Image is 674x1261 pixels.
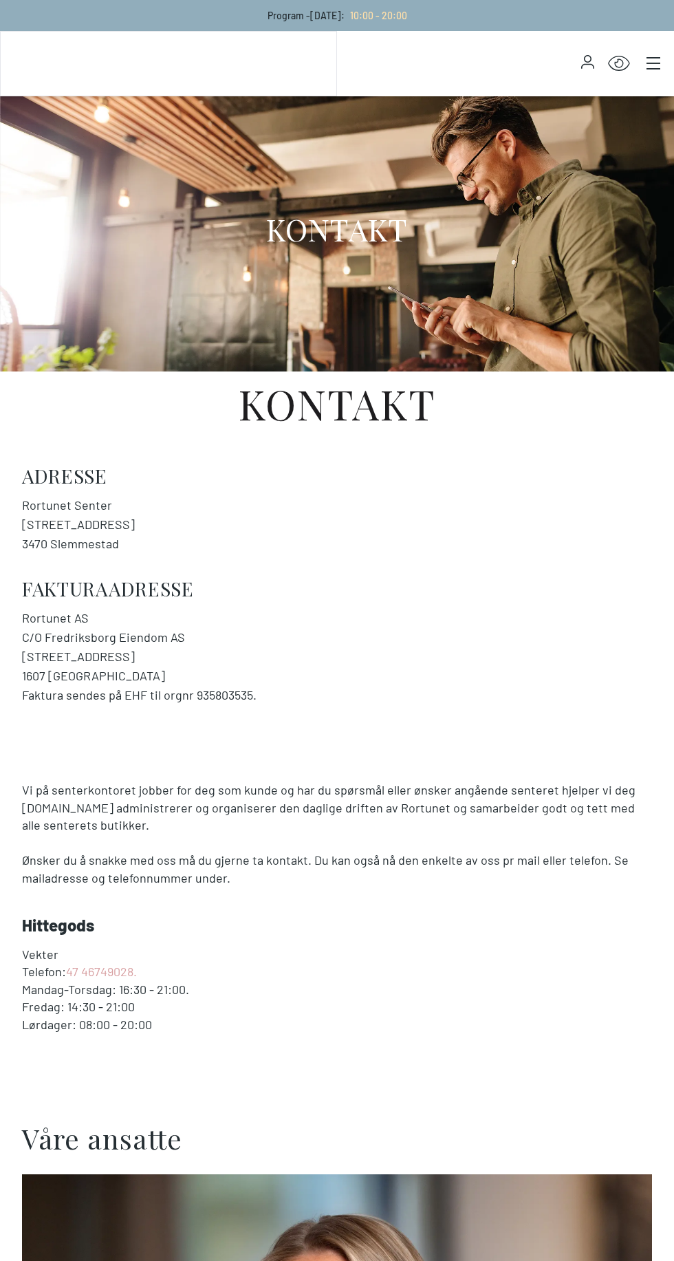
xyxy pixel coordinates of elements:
h3: Hittegods [22,916,652,935]
p: Ønsker du å snakke med oss må du gjerne ta kontakt. Du kan også nå den enkelte av oss pr mail ell... [22,852,652,887]
a: 10:00 - 20:00 [345,10,407,21]
font: [DATE] [310,10,341,21]
h1: KONTAKT [266,210,408,248]
p: Lørdager: 08:00 - 20:00 [22,1016,652,1034]
button: Deschideți meniul de accesibilitate [608,53,630,75]
p: Fredag: 14:30 - 21:00 [22,998,652,1016]
address: Rortunet AS C/O Fredriksborg Eiendom AS [STREET_ADDRESS] 1607 [GEOGRAPHIC_DATA] Faktura sendes på... [22,608,652,704]
font: Program - [268,10,310,21]
h2: Fakturaadresse [22,575,652,603]
h2: Våre ansatte [22,1125,652,1152]
font: : [341,10,345,21]
a: 47 46749028. [66,964,137,979]
p: Vi på senterkontoret jobber for deg som kunde og har du spørsmål eller ønsker angående senteret h... [22,782,652,834]
address: Rortunet Senter [STREET_ADDRESS] 3470 Slemmestad [22,495,652,553]
p: Mandag-Torsdag: 16:30 - 21:00. [22,981,652,999]
p: Telefon: [22,963,652,981]
button: Meniu principal [644,54,663,73]
p: Vekter [22,946,652,964]
h2: Adresse [22,462,652,490]
font: 10:00 - 20:00 [350,10,407,21]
